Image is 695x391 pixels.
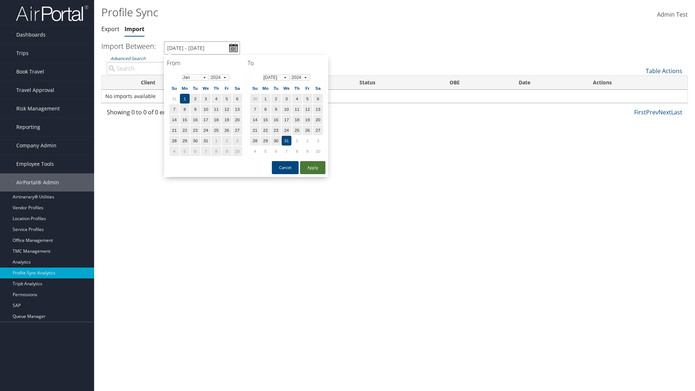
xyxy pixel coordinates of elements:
input: Advanced Search [107,62,243,75]
td: 12 [222,104,232,114]
td: 2 [271,94,281,104]
button: Apply [300,161,325,174]
th: Actions [586,76,687,90]
td: 29 [180,136,190,146]
td: 14 [169,115,179,125]
h1: Profile Sync [101,5,492,20]
td: 30 [271,136,281,146]
h4: From [167,59,245,67]
td: 7 [282,146,291,156]
a: Prev [646,108,658,116]
a: Export [101,25,119,33]
th: Fr [222,83,232,93]
td: 25 [211,125,221,135]
span: Company Admin [16,136,56,155]
td: 7 [201,146,211,156]
td: 24 [282,125,291,135]
td: 21 [250,125,260,135]
td: 3 [313,136,323,146]
td: No imports available [102,90,687,103]
td: 26 [222,125,232,135]
td: 6 [271,146,281,156]
th: Tu [271,83,281,93]
td: 30 [190,136,200,146]
th: Su [169,83,179,93]
th: Sa [313,83,323,93]
td: 5 [180,146,190,156]
span: Travel Approval [16,81,54,99]
td: 26 [303,125,312,135]
td: 13 [232,104,242,114]
a: Import [125,25,144,33]
td: 30 [250,94,260,104]
td: 4 [169,146,179,156]
td: 5 [222,94,232,104]
th: Mo [261,83,270,93]
td: 11 [292,104,302,114]
th: Th [292,83,302,93]
a: First [634,108,646,116]
td: 25 [292,125,302,135]
td: 8 [292,146,302,156]
h4: To [248,59,325,67]
th: Th [211,83,221,93]
td: 6 [232,94,242,104]
td: 19 [222,115,232,125]
td: 9 [222,146,232,156]
td: 22 [261,125,270,135]
td: 1 [292,136,302,146]
td: 13 [313,104,323,114]
td: 1 [211,136,221,146]
td: 7 [250,104,260,114]
td: 19 [303,115,312,125]
th: Tu [190,83,200,93]
td: 31 [201,136,211,146]
td: 12 [303,104,312,114]
td: 2 [222,136,232,146]
span: Admin Test [657,10,688,18]
td: 9 [271,104,281,114]
td: 3 [201,94,211,104]
td: 17 [282,115,291,125]
td: 6 [190,146,200,156]
button: Cancel [272,161,299,174]
a: Table Actions [646,67,682,75]
td: 10 [201,104,211,114]
td: 18 [211,115,221,125]
th: Sa [232,83,242,93]
td: 27 [232,125,242,135]
td: 28 [250,136,260,146]
td: 8 [180,104,190,114]
td: 10 [232,146,242,156]
td: 18 [292,115,302,125]
td: 9 [303,146,312,156]
span: Dashboards [16,26,46,44]
td: 15 [180,115,190,125]
span: Reporting [16,118,40,136]
th: Status: activate to sort column descending [353,76,443,90]
td: 2 [303,136,312,146]
td: 24 [201,125,211,135]
td: 15 [261,115,270,125]
td: 29 [261,136,270,146]
th: We [201,83,211,93]
td: 1 [180,94,190,104]
td: 16 [271,115,281,125]
td: 31 [282,136,291,146]
td: 4 [211,94,221,104]
td: 28 [169,136,179,146]
td: 17 [201,115,211,125]
td: 4 [292,94,302,104]
td: 11 [211,104,221,114]
td: 21 [169,125,179,135]
th: OBE: activate to sort column ascending [443,76,512,90]
td: 9 [190,104,200,114]
td: 4 [250,146,260,156]
th: Client: activate to sort column ascending [134,76,219,90]
td: 3 [232,136,242,146]
span: Book Travel [16,63,44,81]
a: Last [671,108,682,116]
img: airportal-logo.png [16,5,88,22]
td: 16 [190,115,200,125]
td: 10 [313,146,323,156]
